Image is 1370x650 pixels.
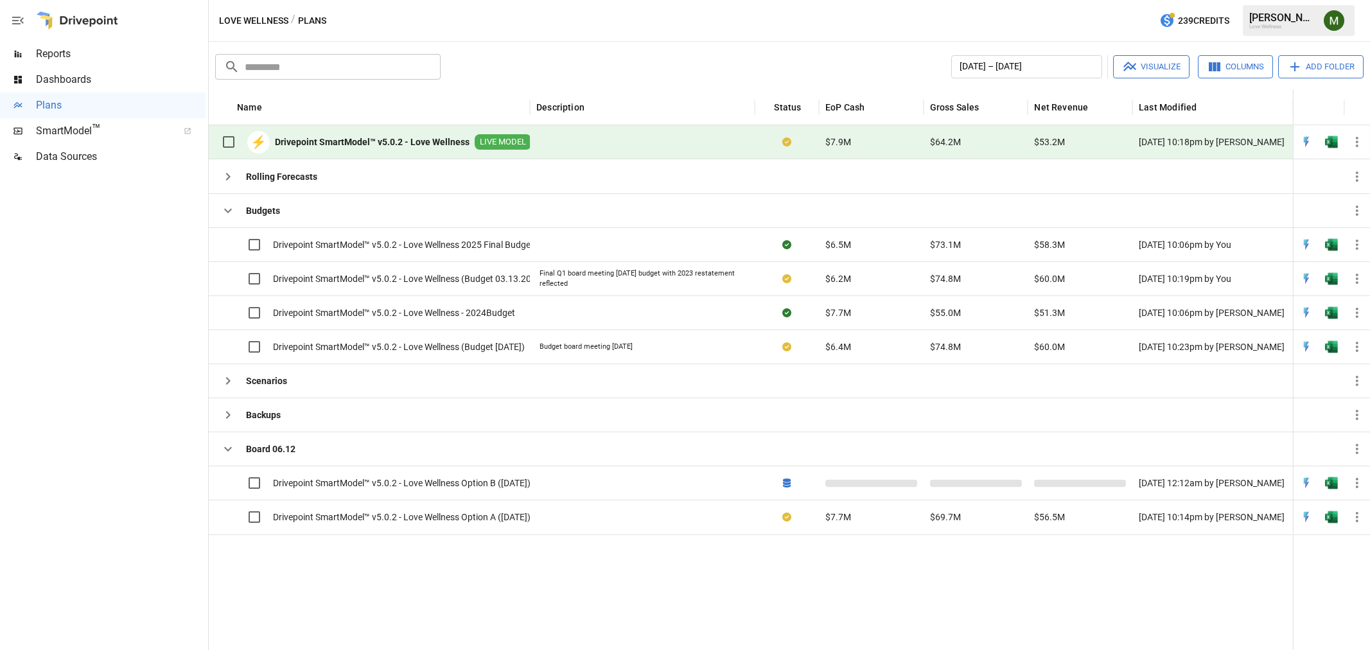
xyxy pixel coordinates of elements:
div: Your plan has changes in Excel that are not reflected in the Drivepoint Data Warehouse, select "S... [782,511,791,523]
div: Sync complete [782,306,791,319]
div: ⚡ [247,131,270,154]
span: LIVE MODEL [475,136,531,148]
div: [DATE] 10:18pm by [PERSON_NAME] [1132,125,1293,159]
button: Add Folder [1278,55,1364,78]
div: [PERSON_NAME] [1249,12,1316,24]
div: Open in Quick Edit [1300,306,1313,319]
span: Plans [36,98,206,113]
span: $60.0M [1034,272,1065,285]
span: $6.2M [825,272,851,285]
span: $6.4M [825,340,851,353]
span: $7.7M [825,306,851,319]
span: $69.7M [930,511,961,523]
b: Board 06.12 [246,443,295,455]
div: Gross Sales [930,102,979,112]
div: Open in Excel [1325,511,1338,523]
span: $7.7M [825,511,851,523]
span: SmartModel [36,123,170,139]
img: g5qfjXmAAAAABJRU5ErkJggg== [1325,306,1338,319]
img: quick-edit-flash.b8aec18c.svg [1300,238,1313,251]
span: Drivepoint SmartModel™ v5.0.2 - Love Wellness (Budget 03.13.2025v2) [273,272,554,285]
img: quick-edit-flash.b8aec18c.svg [1300,272,1313,285]
div: Open in Excel [1325,136,1338,148]
span: $7.9M [825,136,851,148]
div: Last Modified [1139,102,1197,112]
div: Open in Quick Edit [1300,477,1313,489]
div: Sync complete [782,238,791,251]
div: Open in Excel [1325,340,1338,353]
span: 239 Credits [1178,13,1229,29]
span: $53.2M [1034,136,1065,148]
img: quick-edit-flash.b8aec18c.svg [1300,340,1313,353]
img: g5qfjXmAAAAABJRU5ErkJggg== [1325,238,1338,251]
span: $60.0M [1034,340,1065,353]
img: quick-edit-flash.b8aec18c.svg [1300,477,1313,489]
div: Open in Quick Edit [1300,272,1313,285]
span: Drivepoint SmartModel™ v5.0.2 - Love Wellness Option A ([DATE]) [273,511,531,523]
span: $6.5M [825,238,851,251]
div: Your plan has changes in Excel that are not reflected in the Drivepoint Data Warehouse, select "S... [782,272,791,285]
div: Open in Quick Edit [1300,136,1313,148]
div: Open in Quick Edit [1300,340,1313,353]
div: Name [237,102,262,112]
img: Meredith Lacasse [1324,10,1344,31]
span: Dashboards [36,72,206,87]
div: Your plan has changes in Excel that are not reflected in the Drivepoint Data Warehouse, select "S... [782,136,791,148]
div: Open in Quick Edit [1300,238,1313,251]
div: Status [774,102,801,112]
span: ™ [92,121,101,137]
div: [DATE] 10:14pm by [PERSON_NAME] [1132,500,1293,534]
div: [DATE] 10:19pm by You [1132,261,1293,295]
div: Description [536,102,584,112]
b: Drivepoint SmartModel™ v5.0.2 - Love Wellness [275,136,470,148]
b: Rolling Forecasts [246,170,317,183]
img: g5qfjXmAAAAABJRU5ErkJggg== [1325,340,1338,353]
img: g5qfjXmAAAAABJRU5ErkJggg== [1325,272,1338,285]
b: Scenarios [246,374,287,387]
b: Backups [246,408,281,421]
div: Your plan has changes in Excel that are not reflected in the Drivepoint Data Warehouse, select "S... [782,340,791,353]
span: Drivepoint SmartModel™ v5.0.2 - Love Wellness Option B ([DATE]) [273,477,531,489]
span: $56.5M [1034,511,1065,523]
button: Love Wellness [219,13,288,29]
div: EoP Cash [825,102,865,112]
button: Visualize [1113,55,1190,78]
div: Budget board meeting [DATE] [540,342,633,352]
span: $51.3M [1034,306,1065,319]
span: Reports [36,46,206,62]
div: Love Wellness [1249,24,1316,30]
span: $64.2M [930,136,961,148]
span: $74.8M [930,340,961,353]
span: $74.8M [930,272,961,285]
span: $73.1M [930,238,961,251]
span: Drivepoint SmartModel™ v5.0.2 - Love Wellness 2025 Final Budget [273,238,534,251]
div: [DATE] 10:06pm by You [1132,227,1293,261]
div: [DATE] 10:06pm by [PERSON_NAME] [1132,295,1293,329]
div: Open in Excel [1325,306,1338,319]
button: 239Credits [1154,9,1234,33]
span: Drivepoint SmartModel™ v5.0.2 - Love Wellness - 2024Budget [273,306,515,319]
img: quick-edit-flash.b8aec18c.svg [1300,136,1313,148]
span: $58.3M [1034,238,1065,251]
div: Open in Quick Edit [1300,511,1313,523]
span: $55.0M [930,306,961,319]
div: / [291,13,295,29]
button: Meredith Lacasse [1316,3,1352,39]
button: [DATE] – [DATE] [951,55,1102,78]
div: Final Q1 board meeting [DATE] budget with 2023 restatement reflected [540,268,745,288]
img: g5qfjXmAAAAABJRU5ErkJggg== [1325,136,1338,148]
img: quick-edit-flash.b8aec18c.svg [1300,511,1313,523]
div: Open in Excel [1325,272,1338,285]
button: Columns [1198,55,1273,78]
div: Open in Excel [1325,238,1338,251]
div: Sync in progress. [783,477,791,489]
span: Drivepoint SmartModel™ v5.0.2 - Love Wellness (Budget [DATE]) [273,340,525,353]
div: [DATE] 12:12am by [PERSON_NAME] [1132,466,1293,500]
div: Open in Excel [1325,477,1338,489]
b: Budgets [246,204,280,217]
img: g5qfjXmAAAAABJRU5ErkJggg== [1325,477,1338,489]
div: [DATE] 10:23pm by [PERSON_NAME] [1132,329,1293,364]
img: g5qfjXmAAAAABJRU5ErkJggg== [1325,511,1338,523]
span: Data Sources [36,149,206,164]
